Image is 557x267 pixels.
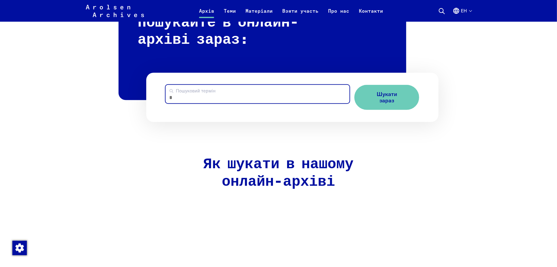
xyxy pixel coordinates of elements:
font: Пошукайте в онлайн-архіві зараз: [138,15,299,47]
a: Про нас [323,7,354,22]
font: Теми [224,8,236,14]
button: Англійська, вибір мови [453,7,472,22]
font: ен [461,8,467,14]
a: Матеріали [241,7,277,22]
img: Зміна згоди [12,241,27,255]
a: Теми [219,7,241,22]
font: Про нас [328,8,349,14]
nav: Первинний [194,4,388,18]
font: Матеріали [245,8,273,14]
font: Контакти [359,8,383,14]
font: Як шукати в нашому онлайн-архіві [203,157,353,189]
font: Взяти участь [282,8,318,14]
a: Архів [194,7,219,22]
button: Шукати зараз [354,85,419,110]
a: Контакти [354,7,388,22]
font: Архів [199,8,214,14]
a: Взяти участь [277,7,323,22]
font: Шукати зараз [377,91,397,104]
